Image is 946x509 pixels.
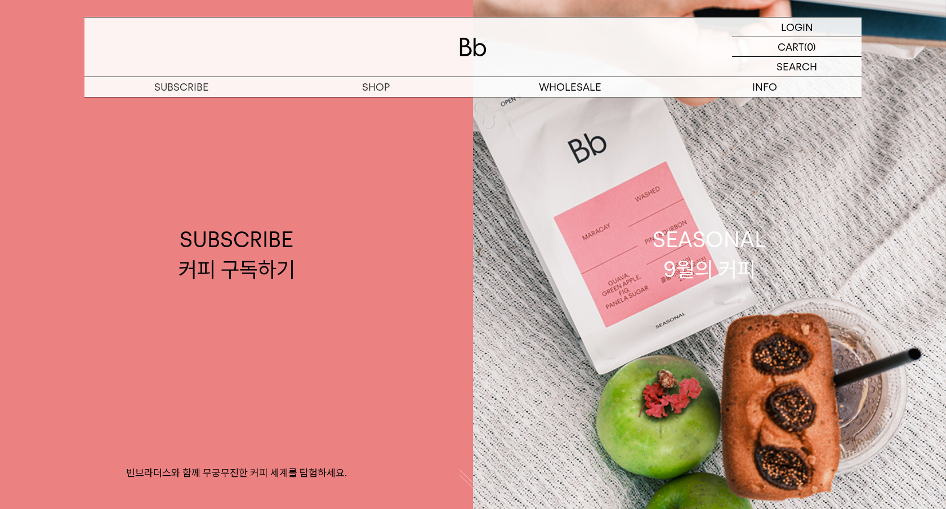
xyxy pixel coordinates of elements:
[459,38,487,56] img: 로고
[473,77,667,97] p: WHOLESALE
[778,37,804,56] p: CART
[781,17,813,37] p: LOGIN
[667,77,862,97] p: INFO
[804,37,816,56] p: (0)
[732,17,862,37] a: LOGIN
[279,77,473,97] a: SHOP
[777,57,817,77] p: SEARCH
[732,37,862,57] a: CART (0)
[84,77,279,97] a: SUBSCRIBE
[179,225,295,284] div: SUBSCRIBE 커피 구독하기
[653,225,766,284] div: SEASONAL 9월의 커피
